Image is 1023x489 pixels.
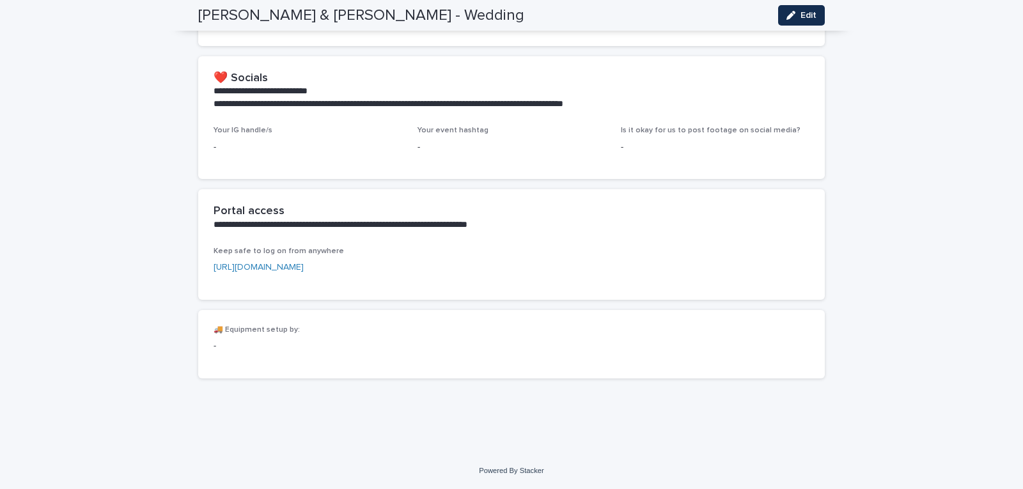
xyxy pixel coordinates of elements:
[214,326,300,334] span: 🚚 Equipment setup by:
[214,247,344,255] span: Keep safe to log on from anywhere
[418,141,606,154] p: -
[621,141,809,154] p: -
[778,5,825,26] button: Edit
[214,339,402,353] p: -
[214,127,272,134] span: Your IG handle/s
[214,205,285,219] h2: Portal access
[479,467,543,474] a: Powered By Stacker
[418,127,488,134] span: Your event hashtag
[214,263,304,272] a: [URL][DOMAIN_NAME]
[800,11,816,20] span: Edit
[621,127,800,134] span: Is it okay for us to post footage on social media?
[198,6,524,25] h2: [PERSON_NAME] & [PERSON_NAME] - Wedding
[214,141,402,154] p: -
[214,72,268,86] h2: ❤️ Socials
